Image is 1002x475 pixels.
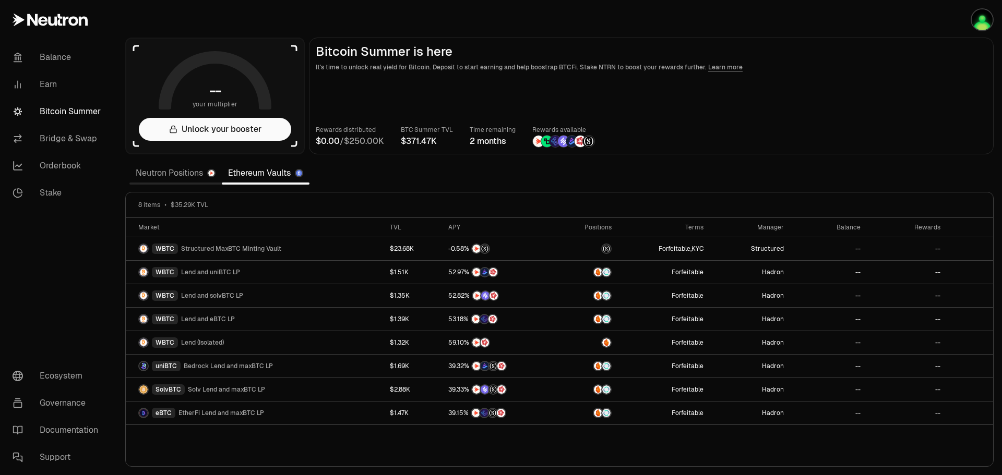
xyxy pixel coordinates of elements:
[181,245,281,253] span: Structured MaxBTC Minting Vault
[442,331,555,354] a: NTRNMars Fragments
[594,362,602,370] img: Amber
[472,409,480,417] img: NTRN
[152,290,178,301] div: WBTC
[126,378,384,401] a: SolvBTC LogoSolvBTCSolv Lend and maxBTC LP
[316,125,384,135] p: Rewards distributed
[139,338,148,347] img: WBTC Logo
[624,223,703,232] div: Terms
[618,237,709,260] a: Forfeitable,KYC
[296,170,302,176] img: Ethereum Logo
[442,261,555,284] a: NTRNBedrock DiamondsMars Fragments
[708,63,743,71] a: Learn more
[152,337,178,348] div: WBTC
[208,170,214,176] img: Neutron Logo
[497,409,505,417] img: Mars Fragments
[126,355,384,377] a: uniBTC LogouniBTCBedrock Lend and maxBTC LP
[384,331,442,354] a: $1.32K
[488,409,497,417] img: Structured Points
[867,331,947,354] a: --
[710,261,791,284] a: Hadron
[710,355,791,377] a: Hadron
[384,378,442,401] a: $2.88K
[497,362,506,370] img: Mars Fragments
[472,315,480,323] img: NTRN
[384,355,442,377] a: $1.69K
[555,401,618,424] a: AmberSupervault
[442,284,555,307] a: NTRNSolv PointsMars Fragments
[139,291,148,300] img: WBTC Logo
[481,291,490,300] img: Solv Points
[442,308,555,331] a: NTRNEtherFi PointsMars Fragments
[126,237,384,260] a: WBTC LogoWBTCStructured MaxBTC Minting Vault
[602,338,611,347] img: Amber
[442,355,555,377] a: NTRNBedrock DiamondsStructured PointsMars Fragments
[867,261,947,284] a: --
[561,337,612,348] button: Amber
[561,384,612,395] button: AmberSupervault
[448,337,549,348] button: NTRNMars Fragments
[138,201,160,209] span: 8 items
[618,284,709,307] a: Forfeitable
[4,71,113,98] a: Earn
[448,290,549,301] button: NTRNSolv PointsMars Fragments
[384,401,442,424] a: $1.47K
[139,245,148,253] img: WBTC Logo
[594,385,602,394] img: Amber
[316,135,384,148] div: /
[583,136,594,147] img: Structured Points
[152,384,185,395] div: SolvBTC
[152,361,181,371] div: uniBTC
[555,261,618,284] a: AmberSupervault
[867,378,947,401] a: --
[448,408,549,418] button: NTRNEtherFi PointsStructured PointsMars Fragments
[129,163,222,184] a: Neutron Positions
[489,385,497,394] img: Structured Points
[184,362,273,370] span: Bedrock Lend and maxBTC LP
[532,125,595,135] p: Rewards available
[550,136,561,147] img: EtherFi Points
[384,261,442,284] a: $1.51K
[152,314,178,324] div: WBTC
[867,284,947,307] a: --
[710,308,791,331] a: Hadron
[139,362,148,370] img: uniBTC Logo
[473,291,481,300] img: NTRN
[618,308,709,331] a: Forfeitable
[561,243,612,254] button: maxBTC
[139,385,148,394] img: SolvBTC Logo
[481,338,489,347] img: Mars Fragments
[710,237,791,260] a: Structured
[541,136,553,147] img: Lombard Lux
[555,355,618,377] a: AmberSupervault
[710,378,791,401] a: Hadron
[867,308,947,331] a: --
[716,223,784,232] div: Manager
[672,268,703,276] button: Forfeitable
[602,291,611,300] img: Supervault
[442,401,555,424] a: NTRNEtherFi PointsStructured PointsMars Fragments
[867,401,947,424] a: --
[126,284,384,307] a: WBTC LogoWBTCLend and solvBTC LP
[594,291,602,300] img: Amber
[448,384,549,395] button: NTRNSolv PointsStructured PointsMars Fragments
[555,331,618,354] a: Amber
[139,118,291,141] button: Unlock your booster
[497,385,506,394] img: Mars Fragments
[181,338,224,347] span: Lend (Isolated)
[672,362,703,370] button: Forfeitable
[171,201,208,209] span: $35.29K TVL
[4,98,113,125] a: Bitcoin Summer
[575,136,586,147] img: Mars Fragments
[566,136,578,147] img: Bedrock Diamonds
[4,417,113,444] a: Documentation
[316,62,987,72] p: It's time to unlock real yield for Bitcoin. Deposit to start earning and help boostrap BTCFi. Sta...
[4,389,113,417] a: Governance
[867,237,947,260] a: --
[672,385,703,394] button: Forfeitable
[561,223,612,232] div: Positions
[4,152,113,179] a: Orderbook
[489,268,497,276] img: Mars Fragments
[448,314,549,324] button: NTRNEtherFi PointsMars Fragments
[602,409,611,417] img: Supervault
[555,378,618,401] a: AmberSupervault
